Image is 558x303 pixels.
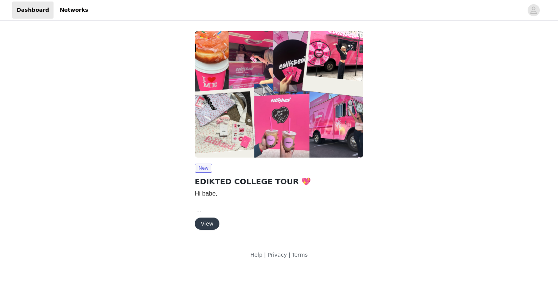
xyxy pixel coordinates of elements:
[530,4,537,16] div: avatar
[195,31,363,158] img: Edikted
[288,252,290,258] span: |
[292,252,307,258] a: Terms
[268,252,287,258] a: Privacy
[55,2,93,19] a: Networks
[195,221,219,227] a: View
[195,164,212,173] span: New
[12,2,54,19] a: Dashboard
[264,252,266,258] span: |
[195,190,218,197] span: Hi babe,
[195,176,363,187] h2: EDIKTED COLLEGE TOUR 💖
[195,218,219,230] button: View
[250,252,262,258] a: Help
